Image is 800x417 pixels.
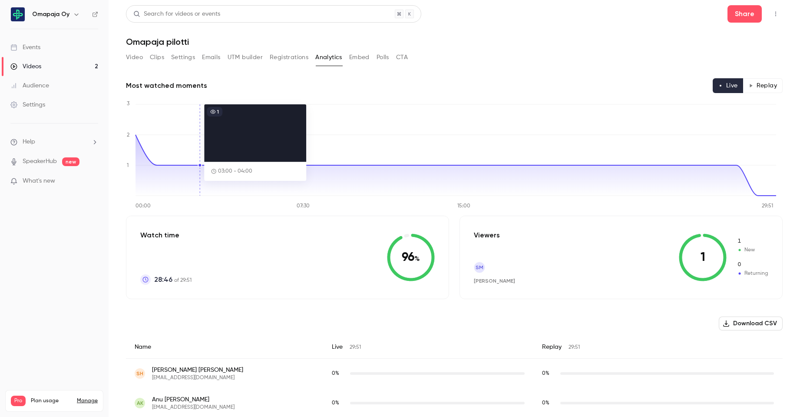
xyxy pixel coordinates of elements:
[126,80,207,91] h2: Most watched moments
[297,203,310,209] tspan: 07:30
[152,366,243,374] span: [PERSON_NAME] [PERSON_NAME]
[127,133,129,138] tspan: 2
[171,50,195,64] button: Settings
[396,50,408,64] button: CTA
[323,336,533,359] div: Live
[152,395,235,404] span: Anu [PERSON_NAME]
[737,246,768,254] span: New
[533,336,783,359] div: Replay
[10,43,40,52] div: Events
[150,50,164,64] button: Clips
[31,397,72,404] span: Plan usage
[542,370,556,377] span: Replay watch time
[32,10,69,19] h6: Omapaja Oy
[474,278,515,284] span: [PERSON_NAME]
[737,261,768,269] span: Returning
[11,396,26,406] span: Pro
[10,137,98,147] li: help-dropdown-opener
[152,374,243,381] span: [EMAIL_ADDRESS][DOMAIN_NAME]
[137,399,143,407] span: AK
[542,371,549,376] span: 0 %
[569,345,580,350] span: 29:51
[133,10,220,19] div: Search for videos or events
[737,270,768,277] span: Returning
[77,397,98,404] a: Manage
[727,5,762,23] button: Share
[332,399,346,407] span: Live watch time
[126,359,783,389] div: geemobile2u@gmail.com
[127,163,129,168] tspan: 1
[542,399,556,407] span: Replay watch time
[152,404,235,411] span: [EMAIL_ADDRESS][DOMAIN_NAME]
[315,50,342,64] button: Analytics
[743,78,783,93] button: Replay
[126,336,323,359] div: Name
[10,62,41,71] div: Videos
[476,264,483,271] span: SM
[474,230,500,240] p: Viewers
[542,400,549,406] span: 0 %
[737,237,768,245] span: New
[457,203,470,209] tspan: 15:00
[713,78,744,93] button: Live
[127,101,129,107] tspan: 3
[202,50,220,64] button: Emails
[270,50,308,64] button: Registrations
[154,274,172,285] span: 28:46
[228,50,263,64] button: UTM builder
[126,50,143,64] button: Video
[23,177,55,186] span: What's new
[23,157,57,166] a: SpeakerHub
[136,370,143,377] span: SH
[23,137,35,147] span: Help
[62,157,79,166] span: new
[126,37,783,47] h1: Omapaja pilotti
[10,100,45,109] div: Settings
[349,50,370,64] button: Embed
[350,345,361,350] span: 29:51
[719,317,783,330] button: Download CSV
[762,203,773,209] tspan: 29:51
[11,7,25,21] img: Omapaja Oy
[332,400,339,406] span: 0 %
[377,50,389,64] button: Polls
[769,7,783,21] button: Top Bar Actions
[332,370,346,377] span: Live watch time
[10,81,49,90] div: Audience
[154,274,192,285] p: of 29:51
[136,203,151,209] tspan: 00:00
[88,177,98,185] iframe: Noticeable Trigger
[332,371,339,376] span: 0 %
[140,230,192,240] p: Watch time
